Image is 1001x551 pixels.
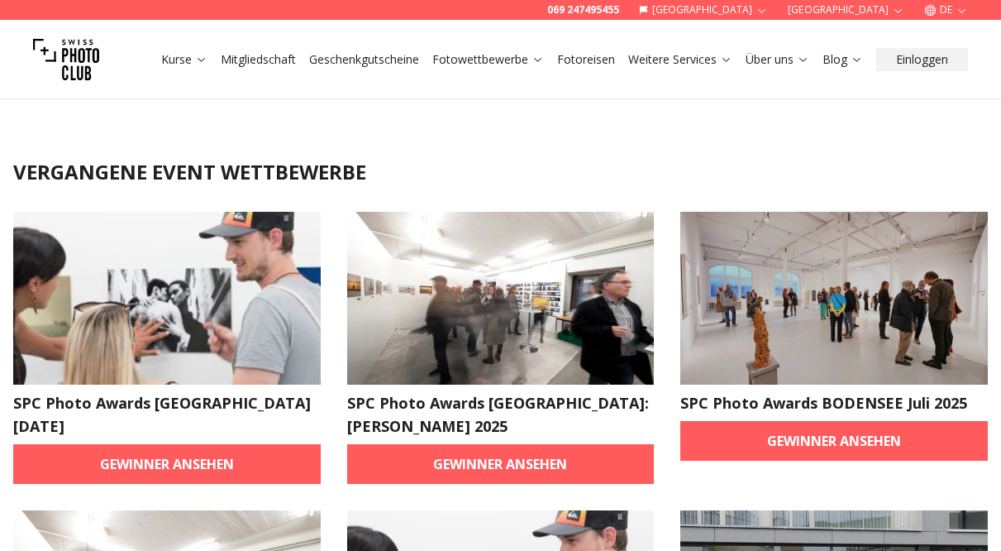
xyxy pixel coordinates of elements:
a: Über uns [746,51,809,68]
a: Geschenkgutscheine [309,51,419,68]
img: SPC Photo Awards BODENSEE Juli 2025 [680,212,988,385]
button: Weitere Services [622,48,739,71]
img: Swiss photo club [33,26,99,93]
a: Kurse [161,51,207,68]
a: Gewinner ansehen [680,421,988,461]
a: Fotowettbewerbe [432,51,544,68]
h1: Vergangene Event Wettbewerbe [13,159,988,185]
a: Gewinner ansehen [13,444,321,484]
button: Geschenkgutscheine [303,48,426,71]
h2: SPC Photo Awards [GEOGRAPHIC_DATA] [DATE] [13,391,321,438]
button: Kurse [155,48,214,71]
h2: SPC Photo Awards [GEOGRAPHIC_DATA]: [PERSON_NAME] 2025 [347,391,655,438]
button: Über uns [739,48,816,71]
a: Mitgliedschaft [221,51,296,68]
h2: SPC Photo Awards BODENSEE Juli 2025 [680,391,988,414]
img: SPC Photo Awards DRESDEN September 2025 [13,212,321,385]
button: Fotoreisen [551,48,622,71]
button: Mitgliedschaft [214,48,303,71]
a: Fotoreisen [557,51,615,68]
img: SPC Photo Awards Zürich: Herbst 2025 [347,212,655,385]
button: Einloggen [876,48,968,71]
a: Weitere Services [628,51,732,68]
a: 069 247495455 [547,3,619,17]
button: Blog [816,48,870,71]
button: Fotowettbewerbe [426,48,551,71]
a: Blog [822,51,863,68]
a: Gewinner ansehen [347,444,655,484]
